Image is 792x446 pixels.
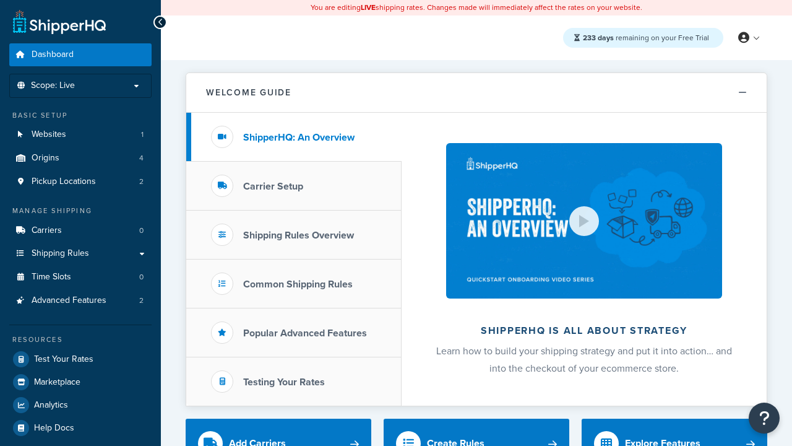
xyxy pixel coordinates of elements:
[583,32,709,43] span: remaining on your Free Trial
[139,177,144,187] span: 2
[9,43,152,66] a: Dashboard
[32,129,66,140] span: Websites
[186,73,767,113] button: Welcome Guide
[9,147,152,170] a: Origins4
[9,394,152,416] a: Analytics
[139,272,144,282] span: 0
[9,170,152,193] li: Pickup Locations
[31,81,75,91] span: Scope: Live
[34,354,93,365] span: Test Your Rates
[9,219,152,242] a: Carriers0
[243,181,303,192] h3: Carrier Setup
[34,377,80,388] span: Marketplace
[243,230,354,241] h3: Shipping Rules Overview
[9,289,152,312] li: Advanced Features
[9,348,152,370] a: Test Your Rates
[243,279,353,290] h3: Common Shipping Rules
[32,153,59,164] span: Origins
[434,325,734,336] h2: ShipperHQ is all about strategy
[243,377,325,388] h3: Testing Your Rates
[9,417,152,439] a: Help Docs
[206,88,291,97] h2: Welcome Guide
[9,289,152,312] a: Advanced Features2
[9,219,152,242] li: Carriers
[9,123,152,146] a: Websites1
[9,110,152,121] div: Basic Setup
[32,295,106,306] span: Advanced Features
[32,248,89,259] span: Shipping Rules
[139,225,144,236] span: 0
[9,147,152,170] li: Origins
[34,423,74,434] span: Help Docs
[9,266,152,289] a: Time Slots0
[9,242,152,265] a: Shipping Rules
[9,266,152,289] li: Time Slots
[446,143,722,299] img: ShipperHQ is all about strategy
[32,50,74,60] span: Dashboard
[141,129,144,140] span: 1
[243,328,367,339] h3: Popular Advanced Features
[436,344,732,375] span: Learn how to build your shipping strategy and put it into action… and into the checkout of your e...
[243,132,355,143] h3: ShipperHQ: An Overview
[139,295,144,306] span: 2
[32,225,62,236] span: Carriers
[32,177,96,187] span: Pickup Locations
[583,32,614,43] strong: 233 days
[32,272,71,282] span: Time Slots
[361,2,376,13] b: LIVE
[749,403,780,434] button: Open Resource Center
[34,400,68,411] span: Analytics
[9,170,152,193] a: Pickup Locations2
[9,334,152,345] div: Resources
[9,371,152,393] a: Marketplace
[9,123,152,146] li: Websites
[9,206,152,216] div: Manage Shipping
[139,153,144,164] span: 4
